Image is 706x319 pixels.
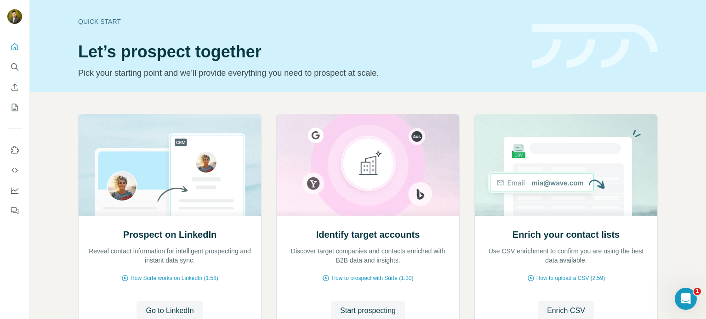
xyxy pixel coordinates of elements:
p: Reveal contact information for intelligent prospecting and instant data sync. [88,246,252,265]
img: banner [532,24,658,68]
h2: Identify target accounts [316,228,420,241]
img: Avatar [7,9,22,24]
span: How to upload a CSV (2:59) [536,274,605,282]
h2: Prospect on LinkedIn [123,228,216,241]
h2: Enrich your contact lists [512,228,620,241]
p: Discover target companies and contacts enriched with B2B data and insights. [286,246,450,265]
button: My lists [7,99,22,116]
p: Use CSV enrichment to confirm you are using the best data available. [484,246,648,265]
img: Identify target accounts [276,114,460,216]
span: 1 [694,288,701,295]
button: Quick start [7,39,22,55]
span: How Surfe works on LinkedIn (1:58) [131,274,218,282]
button: Use Surfe on LinkedIn [7,142,22,158]
span: Go to LinkedIn [146,305,194,316]
h1: Let’s prospect together [78,43,521,61]
button: Enrich CSV [7,79,22,95]
span: How to prospect with Surfe (1:30) [331,274,413,282]
button: Search [7,59,22,75]
button: Dashboard [7,182,22,199]
img: Enrich your contact lists [474,114,658,216]
span: Enrich CSV [547,305,585,316]
p: Pick your starting point and we’ll provide everything you need to prospect at scale. [78,67,521,79]
iframe: Intercom live chat [675,288,697,310]
button: Use Surfe API [7,162,22,179]
span: Start prospecting [340,305,396,316]
button: Feedback [7,202,22,219]
img: Prospect on LinkedIn [78,114,262,216]
div: Quick start [78,17,521,26]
